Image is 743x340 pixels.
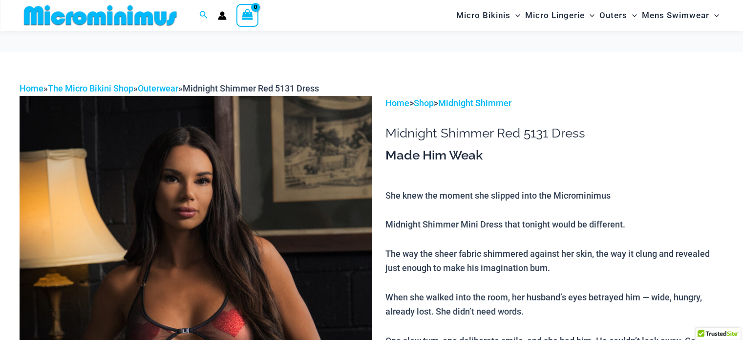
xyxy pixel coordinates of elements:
a: Home [20,83,43,93]
nav: Site Navigation [452,1,723,29]
a: Search icon link [199,9,208,22]
a: The Micro Bikini Shop [48,83,133,93]
span: Menu Toggle [627,3,637,28]
a: Outerwear [138,83,178,93]
span: Menu Toggle [709,3,719,28]
span: Micro Lingerie [525,3,585,28]
img: MM SHOP LOGO FLAT [20,4,181,26]
p: > > [385,96,723,111]
h3: Made Him Weak [385,147,723,164]
span: Menu Toggle [585,3,594,28]
h1: Midnight Shimmer Red 5131 Dress [385,126,723,141]
span: » » » [20,83,319,93]
span: Midnight Shimmer Red 5131 Dress [183,83,319,93]
a: Account icon link [218,11,227,20]
a: View Shopping Cart, empty [236,4,259,26]
span: Menu Toggle [510,3,520,28]
a: Micro BikinisMenu ToggleMenu Toggle [454,3,523,28]
a: OutersMenu ToggleMenu Toggle [597,3,639,28]
a: Home [385,98,409,108]
a: Midnight Shimmer [438,98,511,108]
span: Micro Bikinis [456,3,510,28]
span: Mens Swimwear [642,3,709,28]
a: Shop [414,98,434,108]
a: Mens SwimwearMenu ToggleMenu Toggle [639,3,722,28]
a: Micro LingerieMenu ToggleMenu Toggle [523,3,597,28]
span: Outers [599,3,627,28]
